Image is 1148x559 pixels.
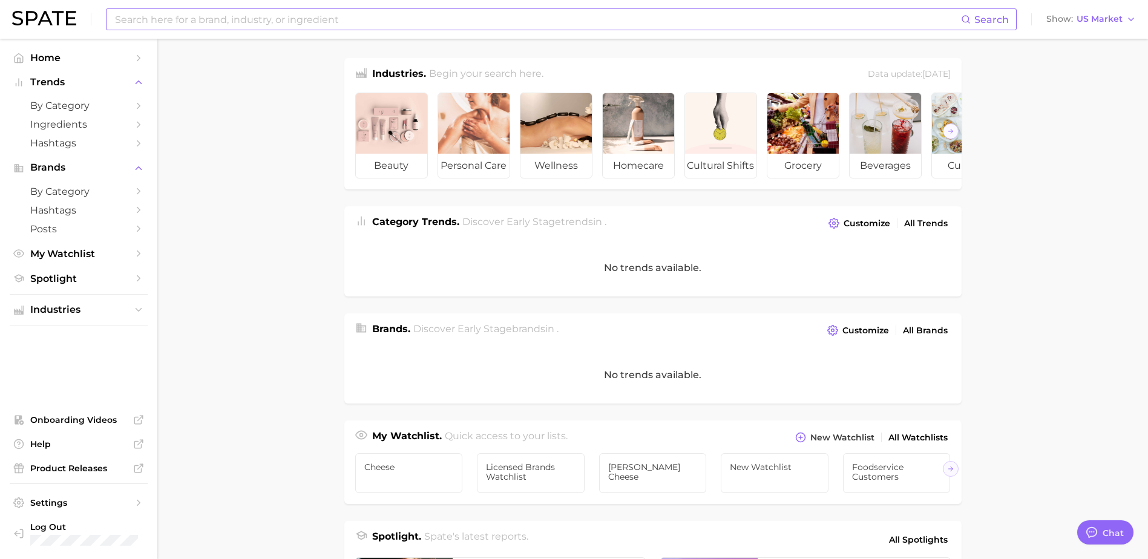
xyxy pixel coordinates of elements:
[30,463,127,474] span: Product Releases
[30,304,127,315] span: Industries
[10,301,148,319] button: Industries
[885,430,951,446] a: All Watchlists
[932,154,1003,178] span: culinary
[344,239,962,296] div: No trends available.
[429,67,543,83] h2: Begin your search here.
[10,269,148,288] a: Spotlight
[477,453,585,493] a: Licensed Brands Watchlist
[10,96,148,115] a: by Category
[30,100,127,111] span: by Category
[30,248,127,260] span: My Watchlist
[30,223,127,235] span: Posts
[888,433,948,443] span: All Watchlists
[10,459,148,477] a: Product Releases
[10,411,148,429] a: Onboarding Videos
[355,93,428,178] a: beauty
[520,154,592,178] span: wellness
[364,462,454,472] span: Cheese
[413,323,559,335] span: Discover Early Stage brands in .
[943,123,959,139] button: Scroll Right
[685,154,756,178] span: cultural shifts
[900,322,951,339] a: All Brands
[767,93,839,178] a: grocery
[520,93,592,178] a: wellness
[30,119,127,130] span: Ingredients
[889,532,948,547] span: All Spotlights
[30,414,127,425] span: Onboarding Videos
[886,529,951,550] a: All Spotlights
[372,529,421,550] h1: Spotlight.
[844,218,890,229] span: Customize
[372,216,459,227] span: Category Trends .
[372,323,410,335] span: Brands .
[684,93,757,178] a: cultural shifts
[344,346,962,404] div: No trends available.
[608,462,698,482] span: [PERSON_NAME] Cheese
[30,204,127,216] span: Hashtags
[12,11,76,25] img: SPATE
[824,322,891,339] button: Customize
[10,48,148,67] a: Home
[10,73,148,91] button: Trends
[30,162,127,173] span: Brands
[904,218,948,229] span: All Trends
[10,220,148,238] a: Posts
[114,9,961,30] input: Search here for a brand, industry, or ingredient
[10,115,148,134] a: Ingredients
[931,93,1004,178] a: culinary
[30,439,127,449] span: Help
[843,453,951,493] a: Foodservice Customers
[603,154,674,178] span: homecare
[445,429,568,446] h2: Quick access to your lists.
[424,529,528,550] h2: Spate's latest reports.
[462,216,606,227] span: Discover Early Stage trends in .
[355,453,463,493] a: Cheese
[852,462,942,482] span: Foodservice Customers
[438,154,510,178] span: personal care
[10,518,148,549] a: Log out. Currently logged in with e-mail trisha.hanold@schreiberfoods.com.
[721,453,828,493] a: New Watchlist
[356,154,427,178] span: beauty
[1043,11,1139,27] button: ShowUS Market
[1046,16,1073,22] span: Show
[901,215,951,232] a: All Trends
[602,93,675,178] a: homecare
[10,435,148,453] a: Help
[730,462,819,472] span: New Watchlist
[825,215,893,232] button: Customize
[438,93,510,178] a: personal care
[30,52,127,64] span: Home
[30,497,127,508] span: Settings
[810,433,874,443] span: New Watchlist
[30,77,127,88] span: Trends
[486,462,576,482] span: Licensed Brands Watchlist
[30,137,127,149] span: Hashtags
[943,461,959,477] button: Scroll Right
[10,159,148,177] button: Brands
[599,453,707,493] a: [PERSON_NAME] Cheese
[372,429,442,446] h1: My Watchlist.
[10,201,148,220] a: Hashtags
[30,273,127,284] span: Spotlight
[849,93,922,178] a: beverages
[1077,16,1123,22] span: US Market
[10,494,148,512] a: Settings
[372,67,426,83] h1: Industries.
[792,429,877,446] button: New Watchlist
[868,67,951,83] div: Data update: [DATE]
[30,186,127,197] span: by Category
[10,244,148,263] a: My Watchlist
[903,325,948,336] span: All Brands
[767,154,839,178] span: grocery
[10,134,148,152] a: Hashtags
[30,521,178,532] span: Log Out
[974,14,1009,25] span: Search
[10,182,148,201] a: by Category
[842,325,889,336] span: Customize
[850,154,921,178] span: beverages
